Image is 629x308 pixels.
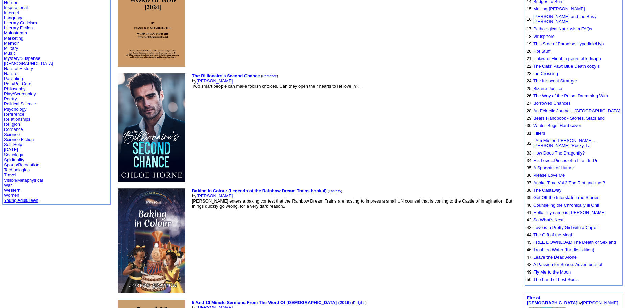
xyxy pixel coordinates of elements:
a: Self-Help [4,142,22,147]
a: How Does The Dragonfly? [533,150,585,156]
font: 29. [527,116,533,121]
a: Music [4,51,16,56]
font: 47. [527,255,533,260]
font: 16. [527,17,533,22]
img: 80795.jpeg [118,188,185,293]
a: [PERSON_NAME] [196,78,233,84]
font: 50. [527,277,533,282]
a: Reference [4,112,24,117]
a: 5 And 10 Minute Sermons From The Word Of [DEMOGRAPHIC_DATA] (2016) [192,300,351,305]
img: shim.gif [527,5,527,6]
img: shim.gif [527,92,527,93]
a: Nature [4,71,17,76]
font: 20. [527,49,533,54]
font: 22. [527,64,533,69]
a: Vision/Metaphysical [4,177,43,183]
font: 46. [527,247,533,252]
font: 39. [527,195,533,200]
a: Literary Fiction [4,25,33,30]
a: Internet [4,10,19,15]
a: Mainstream [4,30,27,35]
a: The Billionaire's Second Chance [192,73,260,78]
font: 30. [527,123,533,128]
a: Fire of [DEMOGRAPHIC_DATA] [527,295,577,305]
a: FREE DOWNLOAD The Death of Sex and [533,240,616,245]
font: 33. [527,150,533,156]
a: Anoka Time Vol.3 The Riot and the B [533,180,605,185]
font: 23. [527,71,533,76]
a: Relationships [4,117,30,122]
font: by [527,295,618,305]
a: Borrowed Chances [533,101,571,106]
a: A Passion for Space: Adventures of [533,262,602,267]
a: Mystery/Suspense [4,56,40,61]
a: Political Science [4,101,36,106]
a: Bizarre Justice [533,86,562,91]
a: [PERSON_NAME] [196,193,233,198]
font: 38. [527,188,533,193]
a: Filters [533,131,545,136]
a: Parenting [4,76,23,81]
a: War [4,183,12,188]
img: shim.gif [527,164,527,165]
a: Philosophy [4,86,26,91]
font: 18. [527,34,533,39]
font: 25. [527,86,533,91]
a: The Land of Lost Souls [533,277,579,282]
font: 40. [527,203,533,208]
a: Play/Screenplay [4,91,36,96]
a: The Castaway [533,188,561,193]
a: Hello, my name is [PERSON_NAME] [533,210,606,215]
font: 48. [527,262,533,267]
font: 19. [527,41,533,46]
a: Counseling the Chronically Ill Chil [533,203,599,208]
a: Virusphere [533,34,555,39]
font: 36. [527,173,533,178]
font: 35. [527,165,533,170]
a: Please Love Me [533,173,565,178]
a: A Spoonful of Humor [533,165,574,170]
font: ( ) [328,189,342,193]
a: The Gift of the Magi [533,232,572,237]
a: An Eclectic Journal...[GEOGRAPHIC_DATA] [533,108,620,113]
font: 31. [527,131,533,136]
font: 41. [527,210,533,215]
a: Technologies [4,167,30,172]
img: shim.gif [527,283,527,284]
img: shim.gif [527,216,527,217]
a: I Am Mister [PERSON_NAME] ... [PERSON_NAME] 'Rocky' La [533,138,598,148]
a: Love is a Pretty Girl with a Cape t [533,225,599,230]
a: Romance [4,127,23,132]
img: shim.gif [527,231,527,232]
font: 32. [527,141,533,146]
font: 37. [527,180,533,185]
font: 24. [527,78,533,84]
font: 44. [527,232,533,237]
a: Religion [4,122,20,127]
font: 42. [527,217,533,222]
a: [DATE] [4,147,18,152]
img: shim.gif [527,77,527,78]
a: Troubled Water (Kindle Edition) [533,247,594,252]
a: The Innocent Stranger [533,78,577,84]
a: Military [4,46,18,51]
font: 34. [527,158,533,163]
img: shim.gif [527,149,527,150]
